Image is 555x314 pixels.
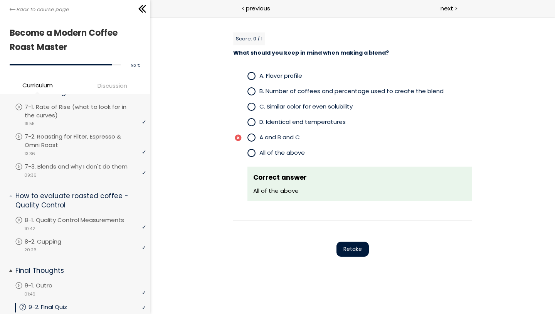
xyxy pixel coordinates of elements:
span: All of the above [103,170,149,178]
p: Final Thoughts [15,266,140,276]
div: Score: 0 / 1 [83,15,115,28]
p: 7-3. Blends and why I don't do them [25,162,143,171]
span: Retake [193,228,212,236]
span: Back to course page [17,6,69,13]
span: All of the above [109,132,155,140]
p: 7-2. Roasting for Filter, Espresso & Omni Roast [25,132,146,149]
span: 20:26 [24,247,37,253]
span: 13:36 [24,150,35,157]
span: 09:36 [24,172,37,179]
span: 19:55 [24,120,35,127]
span: Curriculum [22,81,53,90]
p: 9-1. Outro [25,281,68,290]
span: B. Number of coffees and percentage used to create the blend [109,70,294,78]
span: A and B and C [109,116,150,124]
span: What should you keep in mind when making a blend? [83,32,239,40]
p: 9-2. Final Quiz [29,303,82,311]
span: 92 % [131,63,140,68]
h1: Become a Modern Coffee Roast Master [10,26,136,55]
span: D. Identical end temperatures [109,101,196,109]
span: C. Similar color for even solubility [109,85,203,94]
p: 7-1. Rate of Rise (what to look for in the curves) [25,103,146,120]
span: Correct answer [103,156,157,165]
span: 10:42 [24,225,35,232]
span: 01:46 [24,291,35,297]
p: How to evaluate roasted coffee - Quality Control [15,191,140,210]
span: A. Flavor profile [109,55,152,63]
p: 8-1. Quality Control Measurements [25,216,140,224]
span: next [441,4,453,13]
button: Retake [187,225,219,240]
a: Back to course page [10,6,69,13]
span: Discussion [98,81,127,90]
span: previous [246,4,270,13]
p: 8-2. Cupping [25,237,77,246]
